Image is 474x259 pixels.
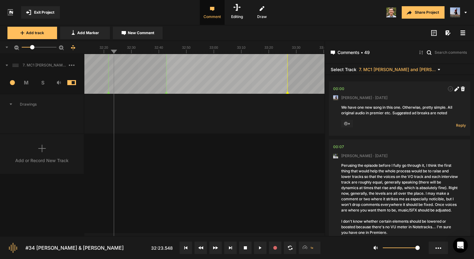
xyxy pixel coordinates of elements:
[77,30,99,36] span: Add Marker
[20,62,69,68] span: 7. MC1 [PERSON_NAME] and [PERSON_NAME] Hard Lock Copy 01
[450,7,460,17] img: ACg8ocJ5zrP0c3SJl5dKscm-Goe6koz8A9fWD7dpguHuX8DX5VIxymM=s96-c
[456,123,466,128] span: Reply
[386,7,396,17] img: 424769395311cb87e8bb3f69157a6d24
[128,30,154,36] span: New Comment
[333,153,338,158] img: ACg8ocLxXzHjWyafR7sVkIfmxRufCxqaSAR27SDjuE-ggbMy1qqdgD8=s96-c
[453,238,468,253] div: Open Intercom Messenger
[333,95,338,100] img: ACg8ocJ5zrP0c3SJl5dKscm-Goe6koz8A9fWD7dpguHuX8DX5VIxymM=s96-c
[341,163,458,235] div: Perusing the episode before I fully go through it, I think the first thing that would help the wh...
[333,86,344,92] div: 00:00.000
[237,46,246,49] text: 33:10
[402,6,445,19] button: Share Project
[320,46,328,49] text: 33:40
[265,46,273,49] text: 33:20
[34,79,51,86] span: S
[333,144,344,150] div: 00:07.625
[299,242,320,254] button: 1x
[100,46,108,49] text: 32:20
[341,105,458,116] div: We have one new song in this one. Otherwise, pretty simple. All original audio in premier etc. Su...
[60,27,110,39] button: Add Marker
[34,10,54,15] span: Exit Project
[292,46,301,49] text: 33:30
[341,120,353,127] span: +
[151,245,173,251] span: 32:23.548
[359,67,436,72] span: 7. MC1 [PERSON_NAME] and [PERSON_NAME] Hard Lock Copy 01
[434,49,468,55] input: Search comments
[182,46,191,49] text: 32:50
[325,64,474,75] header: Select Track
[21,6,60,19] button: Exit Project
[113,27,163,39] button: New Comment
[325,41,474,64] header: Comments • 49
[341,153,387,159] span: [PERSON_NAME] · [DATE]
[127,46,136,49] text: 32:30
[341,95,387,101] span: [PERSON_NAME] · [DATE]
[154,46,163,49] text: 32:40
[15,157,69,164] div: Add or Record New Track
[25,244,124,252] div: #34 [PERSON_NAME] & [PERSON_NAME]
[7,27,57,39] button: Add track
[26,30,44,36] span: Add track
[210,46,218,49] text: 33:00
[18,79,35,86] span: M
